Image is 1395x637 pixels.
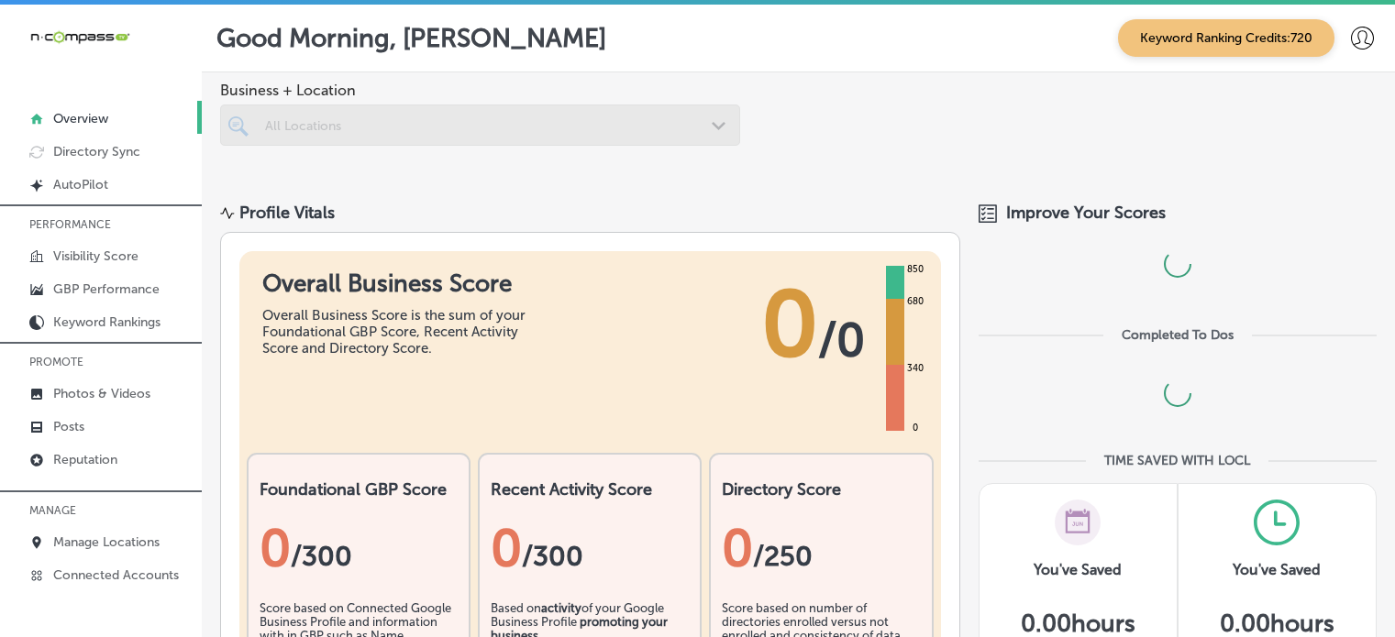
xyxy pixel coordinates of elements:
[903,262,927,277] div: 850
[722,518,920,578] div: 0
[903,361,927,376] div: 340
[491,479,689,500] h2: Recent Activity Score
[239,203,335,223] div: Profile Vitals
[29,28,130,46] img: 660ab0bf-5cc7-4cb8-ba1c-48b5ae0f18e60NCTV_CLogo_TV_Black_-500x88.png
[1118,19,1334,57] span: Keyword Ranking Credits: 720
[260,518,458,578] div: 0
[761,269,818,379] span: 0
[53,419,84,434] p: Posts
[53,567,179,583] p: Connected Accounts
[522,540,583,573] span: /300
[909,421,922,435] div: 0
[491,518,689,578] div: 0
[53,386,150,401] p: Photos & Videos
[1006,203,1166,223] span: Improve Your Scores
[1122,327,1234,343] div: Completed To Dos
[1034,561,1122,578] h3: You've Saved
[818,313,865,368] span: / 0
[753,540,813,573] span: /250
[1104,453,1250,468] div: TIME SAVED WITH LOCL
[53,177,108,192] p: AutoPilot
[216,23,606,53] p: Good Morning, [PERSON_NAME]
[260,479,458,500] h2: Foundational GBP Score
[53,452,117,467] p: Reputation
[220,82,740,99] span: Business + Location
[53,534,160,550] p: Manage Locations
[53,144,140,159] p: Directory Sync
[53,281,160,297] p: GBP Performance
[262,307,537,357] div: Overall Business Score is the sum of your Foundational GBP Score, Recent Activity Score and Direc...
[291,540,352,573] span: / 300
[53,314,161,330] p: Keyword Rankings
[53,248,138,264] p: Visibility Score
[541,601,581,615] b: activity
[53,111,108,126] p: Overview
[722,479,920,500] h2: Directory Score
[903,294,927,309] div: 680
[1233,561,1321,578] h3: You've Saved
[262,269,537,298] h1: Overall Business Score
